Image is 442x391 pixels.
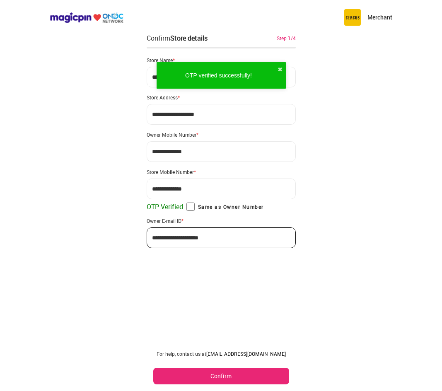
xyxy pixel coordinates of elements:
div: Step 1/4 [277,34,296,42]
div: Owner E-mail ID [147,217,296,224]
div: OTP verified successfully! [160,71,278,80]
div: Owner Mobile Number [147,131,296,138]
button: Confirm [153,368,289,384]
div: Store Address [147,94,296,101]
div: Confirm [147,33,208,43]
div: Store details [170,34,208,43]
input: Same as Owner Number [186,203,195,211]
div: Store Mobile Number [147,169,296,175]
div: Store Name [147,57,296,63]
label: Same as Owner Number [186,203,264,211]
button: close [278,65,283,74]
div: For help, contact us at [153,350,289,357]
span: OTP Verified [147,203,183,211]
a: [EMAIL_ADDRESS][DOMAIN_NAME] [206,350,286,357]
img: ondc-logo-new-small.8a59708e.svg [50,12,123,23]
p: Merchant [367,13,392,22]
img: circus.b677b59b.png [344,9,361,26]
